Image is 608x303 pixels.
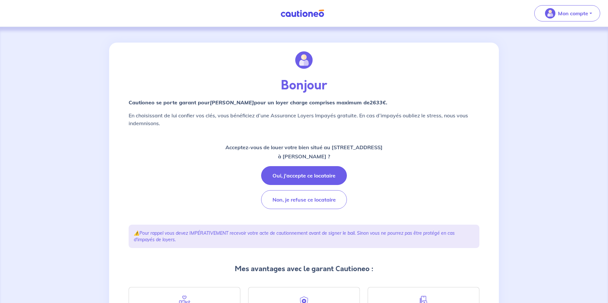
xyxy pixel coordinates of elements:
[134,230,455,243] em: Pour rappel vous devez IMPÉRATIVEMENT recevoir votre acte de cautionnement avant de signer le bai...
[210,99,254,106] em: [PERSON_NAME]
[261,190,347,209] button: Non, je refuse ce locataire
[129,78,479,93] p: Bonjour
[225,143,383,161] p: Acceptez-vous de louer votre bien situé au [STREET_ADDRESS] à [PERSON_NAME] ?
[129,112,479,127] p: En choisissant de lui confier vos clés, vous bénéficiez d’une Assurance Loyers Impayés gratuite. ...
[129,99,387,106] strong: Cautioneo se porte garant pour pour un loyer charge comprises maximum de .
[545,8,555,19] img: illu_account_valid_menu.svg
[295,51,313,69] img: illu_account.svg
[534,5,600,21] button: illu_account_valid_menu.svgMon compte
[278,9,327,18] img: Cautioneo
[370,99,386,106] em: 2633€
[134,230,474,243] p: ⚠️
[558,9,588,17] p: Mon compte
[129,264,479,274] p: Mes avantages avec le garant Cautioneo :
[261,166,347,185] button: Oui, j'accepte ce locataire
